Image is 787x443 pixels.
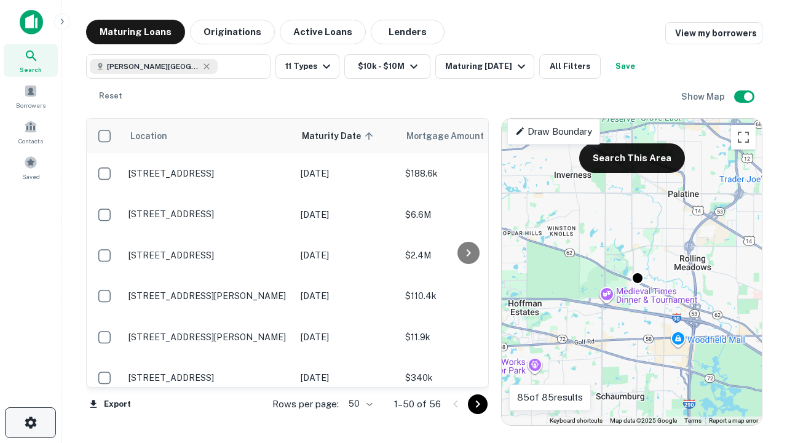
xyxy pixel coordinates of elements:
[272,397,339,412] p: Rows per page:
[129,372,288,383] p: [STREET_ADDRESS]
[130,129,167,143] span: Location
[405,330,528,344] p: $11.9k
[406,129,500,143] span: Mortgage Amount
[468,394,488,414] button: Go to next page
[301,249,393,262] p: [DATE]
[394,397,441,412] p: 1–50 of 56
[399,119,534,153] th: Mortgage Amount
[295,119,399,153] th: Maturity Date
[344,395,374,413] div: 50
[280,20,366,44] button: Active Loans
[122,119,295,153] th: Location
[405,208,528,221] p: $6.6M
[726,305,787,364] iframe: Chat Widget
[4,115,58,148] a: Contacts
[435,54,534,79] button: Maturing [DATE]
[684,417,702,424] a: Terms (opens in new tab)
[579,143,685,173] button: Search This Area
[275,54,339,79] button: 11 Types
[445,59,529,74] div: Maturing [DATE]
[86,20,185,44] button: Maturing Loans
[129,332,288,343] p: [STREET_ADDRESS][PERSON_NAME]
[539,54,601,79] button: All Filters
[4,151,58,184] a: Saved
[301,289,393,303] p: [DATE]
[16,100,45,110] span: Borrowers
[129,168,288,179] p: [STREET_ADDRESS]
[610,417,677,424] span: Map data ©2025 Google
[4,44,58,77] a: Search
[129,209,288,220] p: [STREET_ADDRESS]
[405,289,528,303] p: $110.4k
[515,124,592,139] p: Draw Boundary
[405,371,528,385] p: $340k
[709,417,758,424] a: Report a map error
[86,395,134,413] button: Export
[517,390,583,405] p: 85 of 85 results
[344,54,430,79] button: $10k - $10M
[129,290,288,301] p: [STREET_ADDRESS][PERSON_NAME]
[301,167,393,180] p: [DATE]
[91,84,130,108] button: Reset
[4,79,58,113] a: Borrowers
[405,167,528,180] p: $188.6k
[665,22,762,44] a: View my borrowers
[550,417,603,425] button: Keyboard shortcuts
[731,125,756,150] button: Toggle fullscreen view
[405,249,528,262] p: $2.4M
[505,409,545,425] a: Open this area in Google Maps (opens a new window)
[302,129,377,143] span: Maturity Date
[502,119,762,425] div: 0 0
[301,371,393,385] p: [DATE]
[505,409,545,425] img: Google
[20,10,43,34] img: capitalize-icon.png
[190,20,275,44] button: Originations
[681,90,727,103] h6: Show Map
[18,136,43,146] span: Contacts
[301,208,393,221] p: [DATE]
[129,250,288,261] p: [STREET_ADDRESS]
[301,330,393,344] p: [DATE]
[20,65,42,74] span: Search
[22,172,40,182] span: Saved
[371,20,445,44] button: Lenders
[107,61,199,72] span: [PERSON_NAME][GEOGRAPHIC_DATA], [GEOGRAPHIC_DATA]
[606,54,645,79] button: Save your search to get updates of matches that match your search criteria.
